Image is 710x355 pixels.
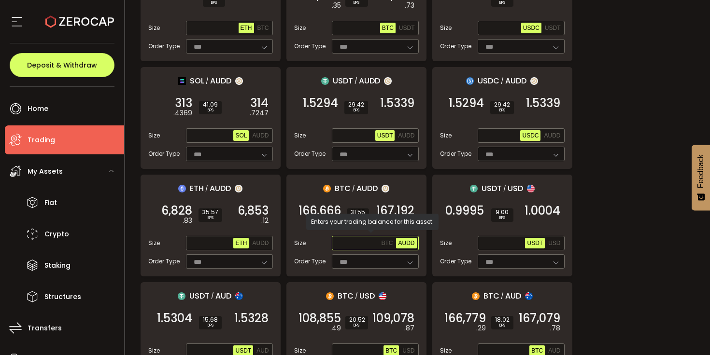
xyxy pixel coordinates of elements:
em: .29 [476,323,486,333]
span: Deposit & Withdraw [27,62,97,68]
span: Transfers [28,321,62,335]
img: zuPXiwguUFiBOIQyqLOiXsnnNitlx7q4LCwEbLHADjIpTka+Lip0HH8D0VTrd02z+wEAAAAASUVORK5CYII= [235,77,243,85]
em: / [205,184,208,193]
span: AUDD [210,182,231,194]
em: .7247 [250,108,269,118]
em: .87 [404,323,414,333]
span: 314 [250,98,269,108]
span: BTC [381,240,393,246]
em: .78 [550,323,560,333]
span: USDT [482,182,502,194]
span: USDC [523,25,540,31]
span: 41.09 [203,102,218,108]
em: .73 [405,0,414,11]
img: usdc_portfolio.svg [466,77,474,85]
span: USDT [333,75,353,87]
em: .12 [261,216,269,226]
em: / [501,77,504,85]
span: USD [548,240,560,246]
span: USDT [377,132,393,139]
span: Feedback [696,154,705,188]
span: USDT [527,240,543,246]
img: usdt_portfolio.svg [470,185,478,192]
img: aud_portfolio.svg [235,292,243,300]
span: USDT [399,25,415,31]
em: / [355,292,358,300]
span: AUDD [210,75,231,87]
span: AUDD [356,182,378,194]
span: 1.5339 [526,98,560,108]
span: Structures [44,290,81,304]
button: AUDD [396,238,416,248]
img: aud_portfolio.svg [525,292,533,300]
em: .49 [330,323,341,333]
span: Order Type [148,42,180,51]
em: .4369 [173,108,192,118]
button: USDT [525,238,545,248]
span: 35.57 [202,209,218,215]
img: btc_portfolio.svg [326,292,334,300]
span: Size [440,346,452,355]
span: Order Type [294,150,326,158]
i: BPS [495,323,510,328]
em: / [206,77,209,85]
span: Order Type [148,150,180,158]
span: USD [508,182,523,194]
span: 167,192 [376,206,414,216]
span: 6,828 [161,206,192,216]
span: 29.42 [348,102,364,108]
button: Feedback - Show survey [692,145,710,210]
iframe: Chat Widget [662,309,710,355]
span: 29.42 [494,102,510,108]
span: 1.5304 [157,314,192,323]
span: Trading [28,133,55,147]
span: AUD [548,347,560,354]
img: btc_portfolio.svg [472,292,480,300]
button: BTC [256,23,271,33]
span: Size [440,239,452,247]
span: Size [294,239,306,247]
span: My Assets [28,164,63,178]
span: BTC [531,347,543,354]
span: Order Type [440,257,471,266]
em: / [355,77,357,85]
span: SOL [190,75,204,87]
span: Order Type [440,42,471,51]
button: USDC [520,130,540,141]
em: / [501,292,504,300]
i: BPS [349,323,364,328]
span: 18.02 [495,317,510,323]
span: USDT [235,347,251,354]
span: Order Type [294,257,326,266]
button: AUDD [250,130,270,141]
span: AUD [215,290,231,302]
i: BPS [348,108,364,113]
span: 108,855 [298,314,341,323]
button: BTC [379,238,395,248]
span: USDC [478,75,499,87]
em: / [503,184,506,193]
span: Size [294,131,306,140]
span: 166,666 [298,206,341,216]
span: ETH [190,182,204,194]
button: ETH [233,238,249,248]
span: Size [148,239,160,247]
span: USDT [189,290,210,302]
span: AUD [505,290,521,302]
span: 9.00 [495,209,510,215]
button: USDT [397,23,417,33]
button: USDC [521,23,541,33]
img: usdt_portfolio.svg [178,292,185,300]
span: 1.5294 [449,98,484,108]
img: btc_portfolio.svg [323,185,331,192]
span: Crypto [44,227,69,241]
span: Size [148,346,160,355]
span: Order Type [440,150,471,158]
span: USDT [545,25,561,31]
i: BPS [495,215,510,221]
img: usdt_portfolio.svg [321,77,329,85]
button: AUDD [542,130,562,141]
span: AUDD [252,132,269,139]
span: 1.5294 [303,98,338,108]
